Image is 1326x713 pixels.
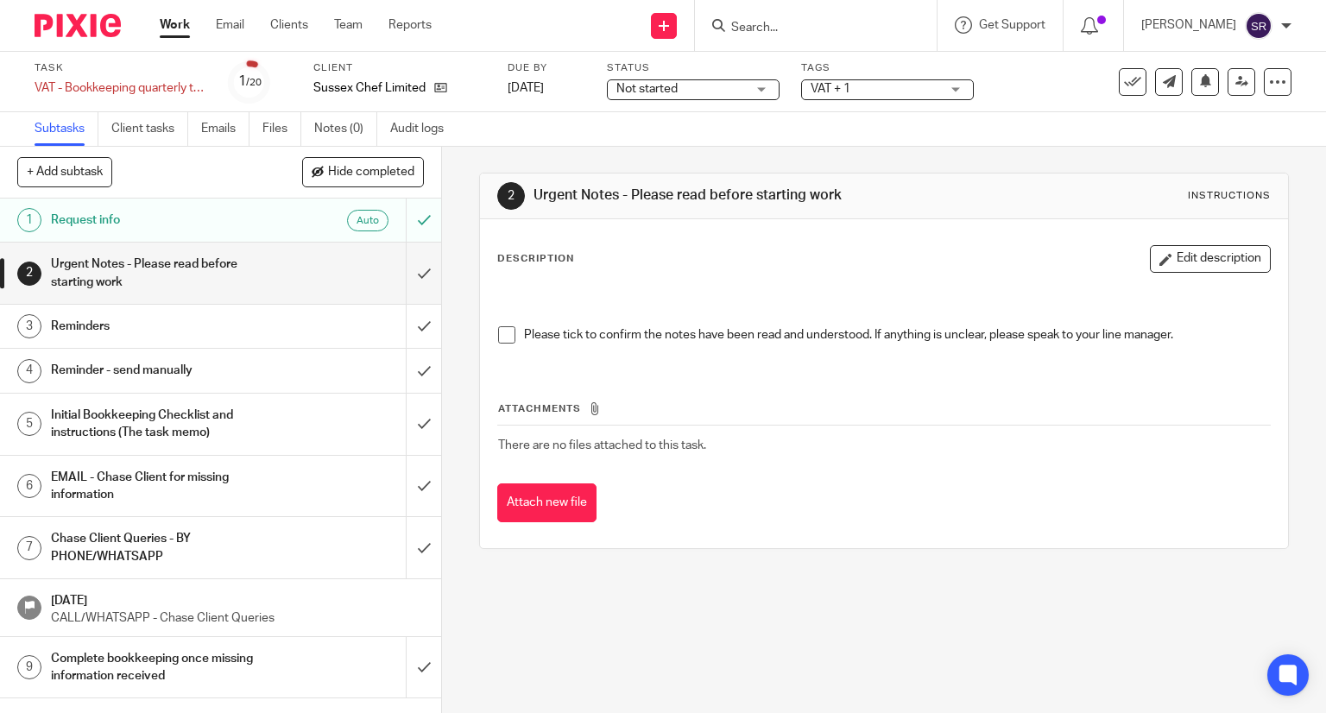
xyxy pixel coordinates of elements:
[534,186,920,205] h1: Urgent Notes - Please read before starting work
[729,21,885,36] input: Search
[17,157,112,186] button: + Add subtask
[17,314,41,338] div: 3
[35,79,207,97] div: VAT - Bookkeeping quarterly tasks
[390,112,457,146] a: Audit logs
[498,439,706,451] span: There are no files attached to this task.
[498,404,581,413] span: Attachments
[17,208,41,232] div: 1
[334,16,363,34] a: Team
[246,78,262,87] small: /20
[616,83,678,95] span: Not started
[51,402,276,446] h1: Initial Bookkeeping Checklist and instructions (The task memo)
[51,464,276,508] h1: EMAIL - Chase Client for missing information
[497,483,597,522] button: Attach new file
[17,655,41,679] div: 9
[508,61,585,75] label: Due by
[524,326,1271,344] p: Please tick to confirm the notes have been read and understood. If anything is unclear, please sp...
[508,82,544,94] span: [DATE]
[811,83,850,95] span: VAT + 1
[1150,245,1271,273] button: Edit description
[51,588,424,609] h1: [DATE]
[1245,12,1272,40] img: svg%3E
[51,207,276,233] h1: Request info
[314,112,377,146] a: Notes (0)
[497,252,574,266] p: Description
[313,61,486,75] label: Client
[238,72,262,91] div: 1
[160,16,190,34] a: Work
[51,313,276,339] h1: Reminders
[216,16,244,34] a: Email
[1188,189,1271,203] div: Instructions
[17,536,41,560] div: 7
[35,61,207,75] label: Task
[35,112,98,146] a: Subtasks
[270,16,308,34] a: Clients
[388,16,432,34] a: Reports
[51,609,424,627] p: CALL/WHATSAPP - Chase Client Queries
[51,357,276,383] h1: Reminder - send manually
[51,251,276,295] h1: Urgent Notes - Please read before starting work
[801,61,974,75] label: Tags
[302,157,424,186] button: Hide completed
[111,112,188,146] a: Client tasks
[979,19,1045,31] span: Get Support
[201,112,249,146] a: Emails
[328,166,414,180] span: Hide completed
[497,182,525,210] div: 2
[17,474,41,498] div: 6
[607,61,780,75] label: Status
[51,646,276,690] h1: Complete bookkeeping once missing information received
[51,526,276,570] h1: Chase Client Queries - BY PHONE/WHATSAPP
[313,79,426,97] p: Sussex Chef Limited
[347,210,388,231] div: Auto
[17,359,41,383] div: 4
[262,112,301,146] a: Files
[17,262,41,286] div: 2
[35,14,121,37] img: Pixie
[1141,16,1236,34] p: [PERSON_NAME]
[17,412,41,436] div: 5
